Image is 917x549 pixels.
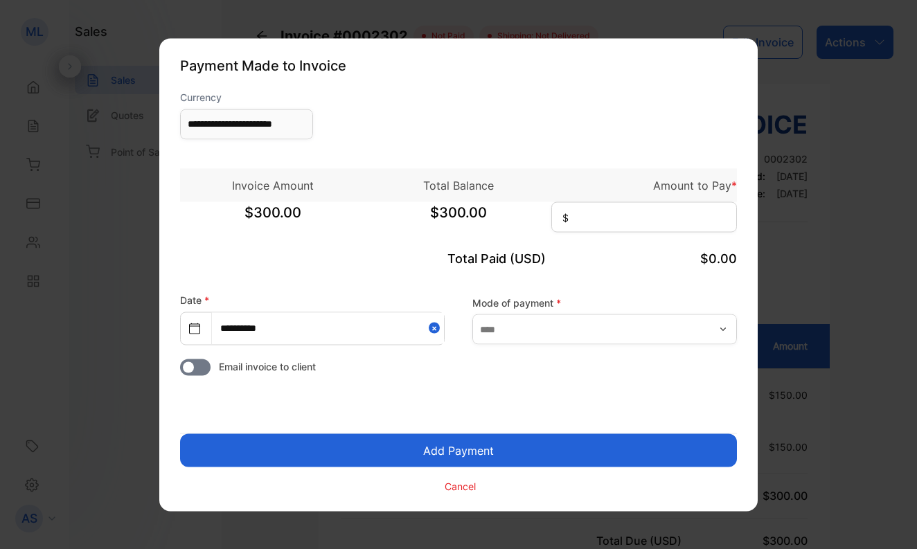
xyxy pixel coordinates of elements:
p: Total Balance [366,177,551,193]
label: Currency [180,89,313,104]
label: Mode of payment [472,296,737,310]
span: $ [562,210,569,224]
span: Email invoice to client [219,359,316,373]
label: Date [180,294,209,305]
button: Add Payment [180,433,737,467]
button: Close [429,312,444,343]
p: Cancel [445,479,476,494]
span: $300.00 [366,201,551,236]
p: Invoice Amount [180,177,366,193]
p: Amount to Pay [551,177,737,193]
p: Total Paid (USD) [366,249,551,267]
button: Open LiveChat chat widget [11,6,53,47]
span: $0.00 [700,251,737,265]
p: Payment Made to Invoice [180,55,737,75]
span: $300.00 [180,201,366,236]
